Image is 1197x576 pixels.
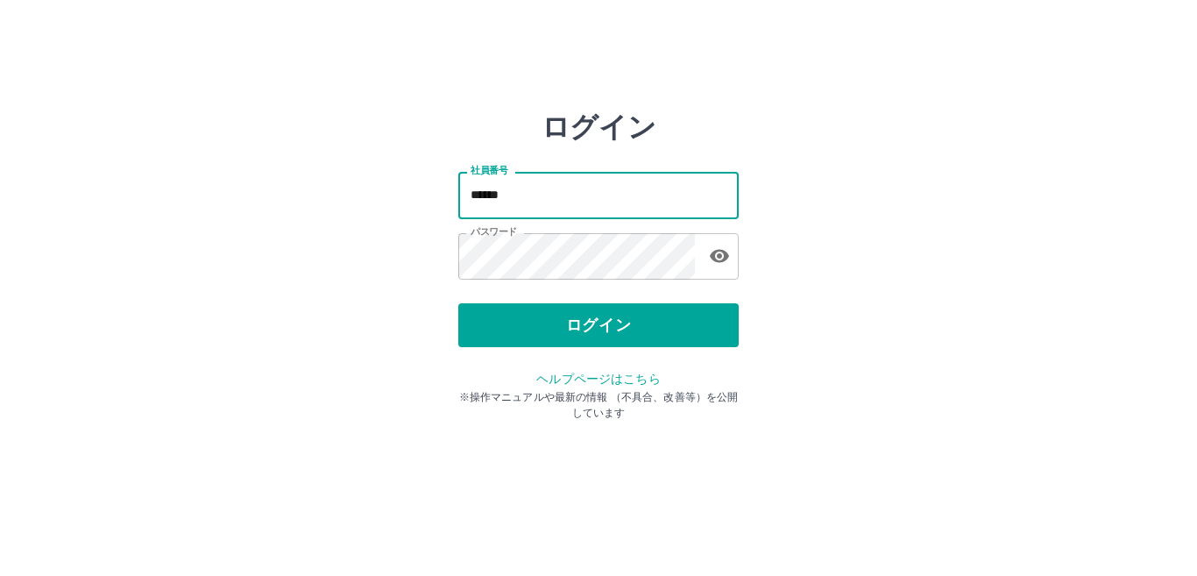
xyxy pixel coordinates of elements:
[471,225,517,238] label: パスワード
[471,164,507,177] label: 社員番号
[542,110,656,144] h2: ログイン
[458,389,739,421] p: ※操作マニュアルや最新の情報 （不具合、改善等）を公開しています
[536,372,660,386] a: ヘルプページはこちら
[458,303,739,347] button: ログイン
